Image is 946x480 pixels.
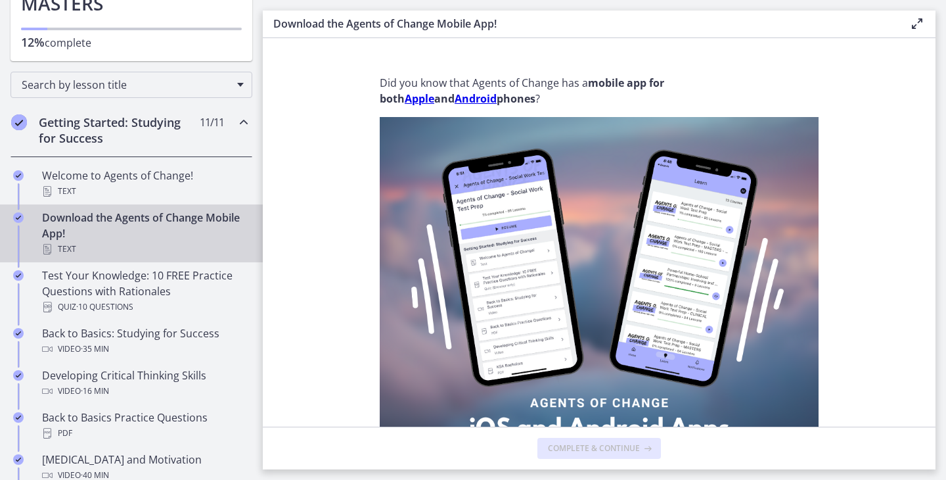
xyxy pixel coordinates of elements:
span: · 10 Questions [76,299,133,315]
strong: and [434,91,455,106]
h3: Download the Agents of Change Mobile App! [273,16,888,32]
a: Apple [405,91,434,106]
span: Complete & continue [548,443,640,454]
div: Download the Agents of Change Mobile App! [42,210,247,257]
a: Android [455,91,497,106]
div: Test Your Knowledge: 10 FREE Practice Questions with Rationales [42,268,247,315]
div: PDF [42,425,247,441]
span: Search by lesson title [22,78,231,92]
div: Text [42,241,247,257]
i: Completed [13,328,24,339]
span: 12% [21,34,45,50]
i: Completed [13,370,24,381]
i: Completed [13,170,24,181]
div: Video [42,341,247,357]
p: complete [21,34,242,51]
i: Completed [11,114,27,130]
div: Developing Critical Thinking Skills [42,368,247,399]
div: Welcome to Agents of Change! [42,168,247,199]
button: Complete & continue [537,438,661,459]
div: Back to Basics: Studying for Success [42,325,247,357]
p: Did you know that Agents of Change has a ? [380,75,819,107]
div: Text [42,183,247,199]
span: 11 / 11 [200,114,224,130]
strong: phones [497,91,535,106]
i: Completed [13,412,24,423]
div: Quiz [42,299,247,315]
span: · 35 min [81,341,109,357]
div: Search by lesson title [11,72,252,98]
div: Back to Basics Practice Questions [42,410,247,441]
i: Completed [13,454,24,465]
div: Video [42,383,247,399]
i: Completed [13,212,24,223]
span: · 16 min [81,383,109,399]
i: Completed [13,270,24,281]
h2: Getting Started: Studying for Success [39,114,199,146]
